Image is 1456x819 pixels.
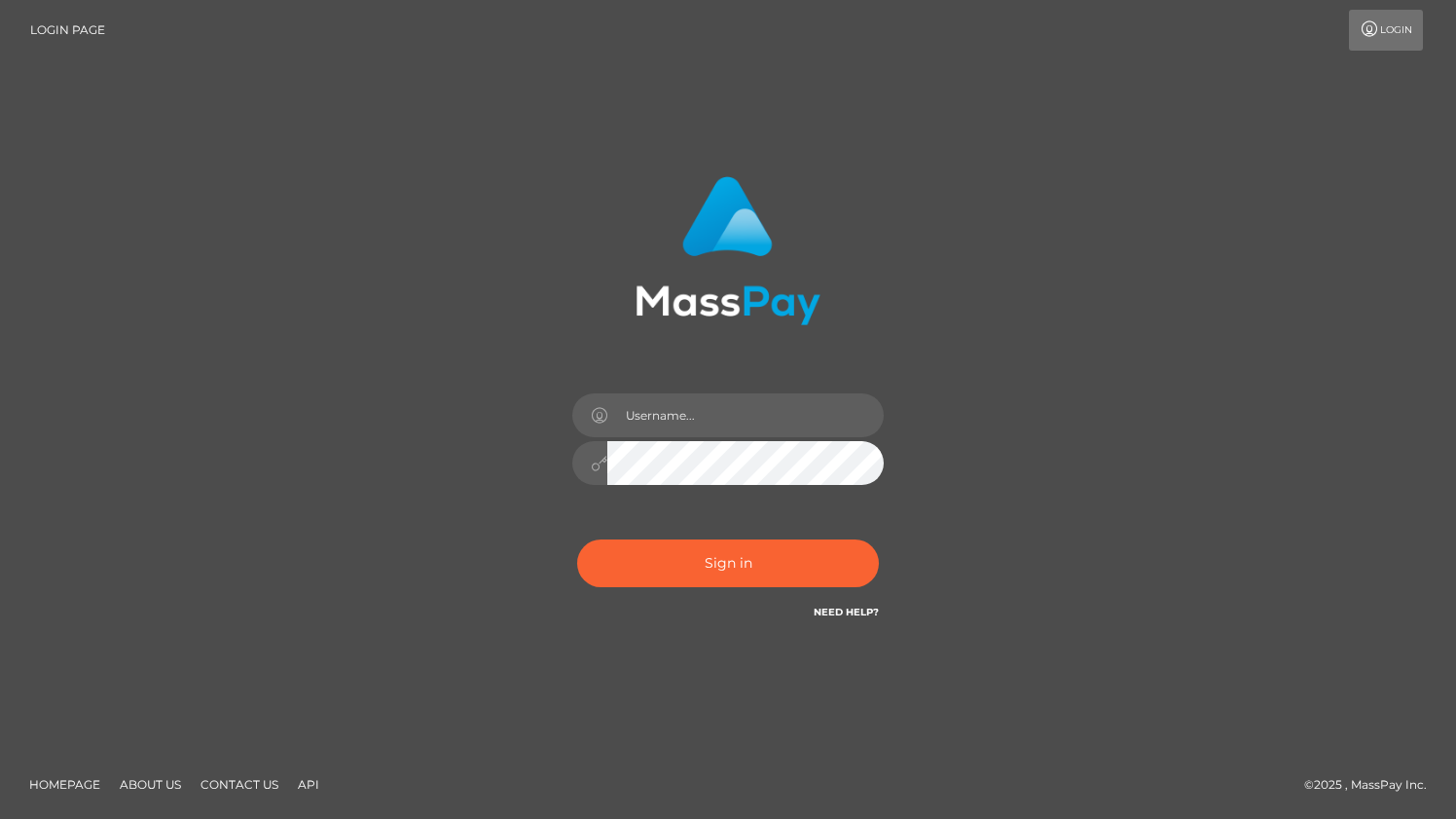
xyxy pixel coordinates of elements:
a: Login [1349,10,1423,51]
a: Homepage [21,769,108,800]
input: Username... [607,393,884,437]
a: About Us [112,769,189,800]
a: Need Help? [814,606,879,618]
button: Sign in [577,540,879,587]
div: © 2025 , MassPay Inc. [1304,774,1441,796]
a: Login Page [30,10,105,51]
a: Contact Us [193,769,286,800]
img: MassPay Login [636,176,820,325]
a: API [290,769,327,800]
